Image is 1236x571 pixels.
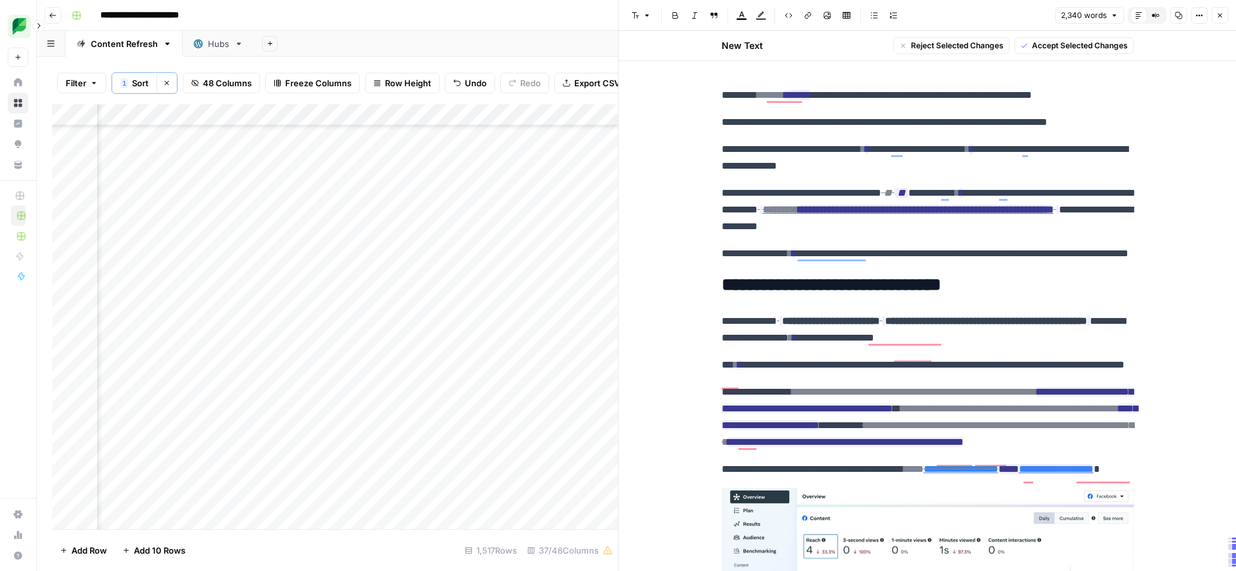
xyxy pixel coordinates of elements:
[122,78,126,88] span: 1
[1032,40,1128,51] span: Accept Selected Changes
[385,77,431,89] span: Row Height
[208,37,229,50] div: Hubs
[66,31,183,57] a: Content Refresh
[285,77,351,89] span: Freeze Columns
[66,77,86,89] span: Filter
[265,73,360,93] button: Freeze Columns
[365,73,440,93] button: Row Height
[115,540,193,561] button: Add 10 Rows
[1061,10,1107,21] span: 2,340 words
[112,73,156,93] button: 1Sort
[8,525,28,545] a: Usage
[460,540,522,561] div: 1,517 Rows
[8,504,28,525] a: Settings
[8,10,28,42] button: Workspace: SproutSocial
[132,77,149,89] span: Sort
[8,113,28,134] a: Insights
[8,15,31,38] img: SproutSocial Logo
[1055,7,1124,24] button: 2,340 words
[522,540,618,561] div: 37/48 Columns
[71,544,107,557] span: Add Row
[894,37,1009,54] button: Reject Selected Changes
[500,73,549,93] button: Redo
[722,39,763,52] h2: New Text
[911,40,1004,51] span: Reject Selected Changes
[183,31,254,57] a: Hubs
[8,134,28,154] a: Opportunities
[8,93,28,113] a: Browse
[203,77,252,89] span: 48 Columns
[120,78,128,88] div: 1
[8,545,28,566] button: Help + Support
[91,37,158,50] div: Content Refresh
[520,77,541,89] span: Redo
[8,154,28,175] a: Your Data
[445,73,495,93] button: Undo
[57,73,106,93] button: Filter
[134,544,185,557] span: Add 10 Rows
[465,77,487,89] span: Undo
[52,540,115,561] button: Add Row
[8,72,28,93] a: Home
[574,77,620,89] span: Export CSV
[554,73,628,93] button: Export CSV
[1015,37,1134,54] button: Accept Selected Changes
[183,73,260,93] button: 48 Columns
